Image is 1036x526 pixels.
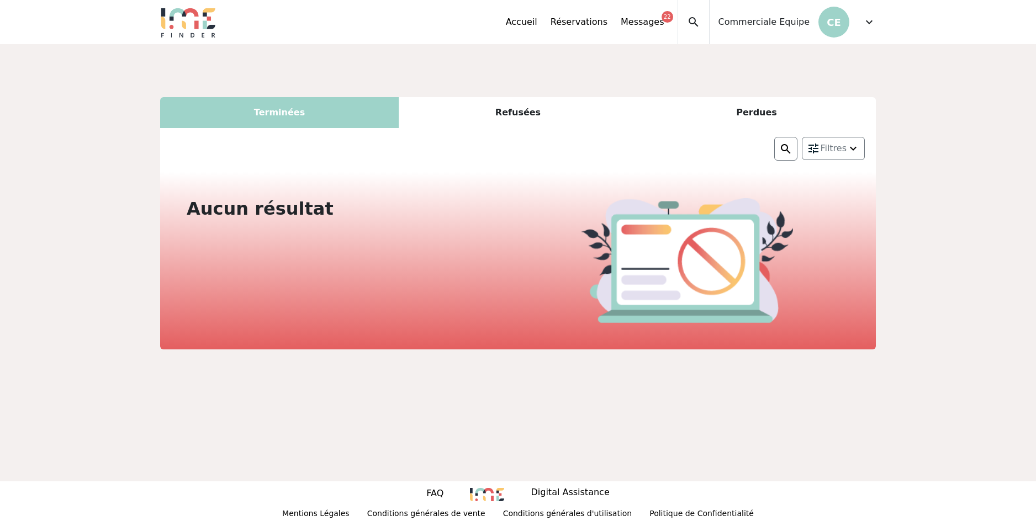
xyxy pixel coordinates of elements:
[282,508,350,522] p: Mentions Légales
[637,97,876,128] div: Perdues
[367,508,485,522] p: Conditions générales de vente
[160,7,216,38] img: Logo.png
[818,7,849,38] p: CE
[426,487,443,502] a: FAQ
[807,142,820,155] img: setting.png
[426,487,443,500] p: FAQ
[531,486,609,501] p: Digital Assistance
[551,15,607,29] a: Réservations
[718,15,810,29] span: Commerciale Equipe
[506,15,537,29] a: Accueil
[662,11,673,23] div: 22
[820,142,847,155] span: Filtres
[649,508,754,522] p: Politique de Confidentialité
[581,198,793,323] img: cancel.png
[863,15,876,29] span: expand_more
[847,142,860,155] img: arrow_down.png
[779,142,792,156] img: search.png
[687,15,700,29] span: search
[621,15,664,29] a: Messages22
[470,488,504,501] img: 8235.png
[399,97,637,128] div: Refusées
[187,198,511,219] h2: Aucun résultat
[503,508,632,522] p: Conditions générales d'utilisation
[160,97,399,128] div: Terminées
